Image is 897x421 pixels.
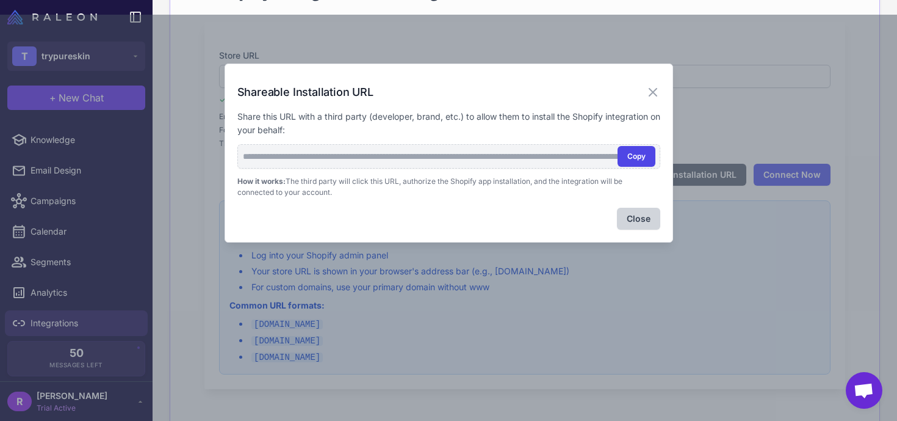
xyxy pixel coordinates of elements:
strong: How it works: [237,177,286,186]
button: Close [617,208,660,230]
p: The third party will click this URL, authorize the Shopify app installation, and the integration ... [237,176,660,198]
p: Share this URL with a third party (developer, brand, etc.) to allow them to install the Shopify i... [237,110,660,137]
a: Open chat [846,372,882,409]
h3: Shareable Installation URL [237,84,373,100]
button: Copy [618,146,655,167]
img: Raleon Logo [7,10,97,24]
